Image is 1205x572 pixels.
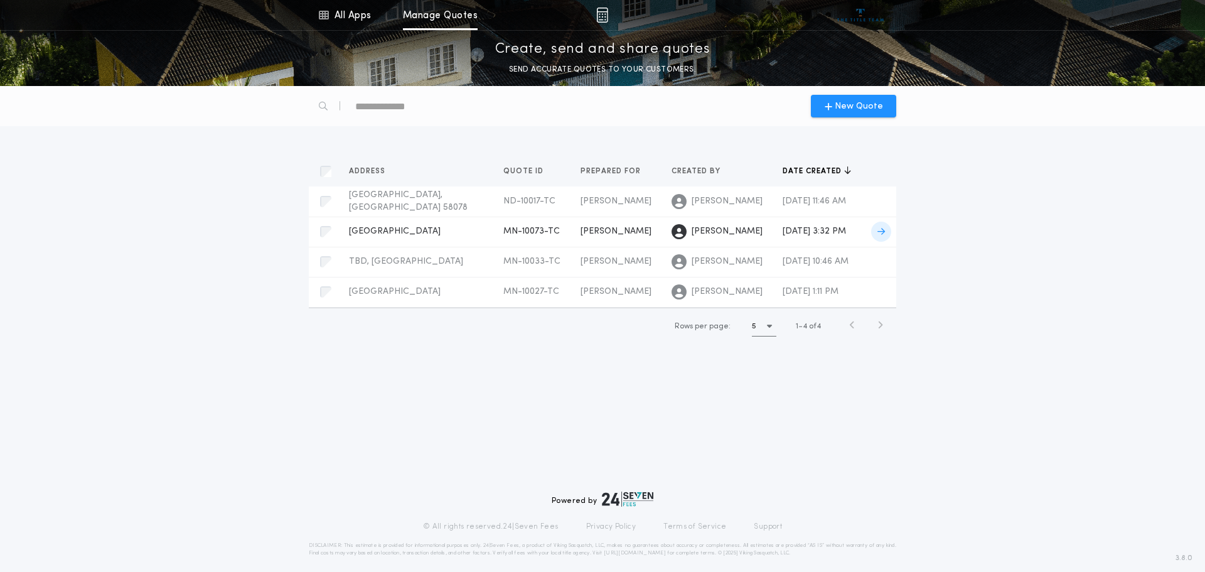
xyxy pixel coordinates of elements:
h1: 5 [752,320,756,333]
span: [DATE] 1:11 PM [783,287,838,296]
span: 3.8.0 [1176,553,1192,564]
span: Address [349,166,388,176]
span: 1 [796,323,798,330]
span: 4 [803,323,807,330]
span: [PERSON_NAME] [581,257,651,266]
p: © All rights reserved. 24|Seven Fees [423,522,559,532]
span: [PERSON_NAME] [581,197,651,206]
a: [URL][DOMAIN_NAME] [604,551,666,556]
span: [GEOGRAPHIC_DATA] [349,227,441,236]
span: [PERSON_NAME] [692,225,763,238]
span: [PERSON_NAME] [692,286,763,298]
span: of 4 [809,321,821,332]
img: logo [602,492,653,507]
span: [PERSON_NAME] [581,287,651,296]
span: MN-10027-TC [503,287,559,296]
span: [DATE] 10:46 AM [783,257,849,266]
span: ND-10017-TC [503,197,555,206]
button: 5 [752,316,776,337]
span: Rows per page: [675,323,731,330]
span: [DATE] 11:46 AM [783,197,846,206]
button: Quote ID [503,165,553,178]
span: New Quote [835,100,883,113]
span: Date created [783,166,844,176]
span: TBD, [GEOGRAPHIC_DATA] [349,257,463,266]
button: Date created [783,165,851,178]
button: Created by [672,165,730,178]
img: img [596,8,608,23]
p: Create, send and share quotes [495,40,710,60]
img: vs-icon [837,9,884,21]
a: Privacy Policy [586,522,636,532]
span: [GEOGRAPHIC_DATA] [349,287,441,296]
p: SEND ACCURATE QUOTES TO YOUR CUSTOMERS. [509,63,696,76]
span: MN-10033-TC [503,257,560,266]
span: [PERSON_NAME] [692,195,763,208]
span: Quote ID [503,166,546,176]
button: Address [349,165,395,178]
span: MN-10073-TC [503,227,560,236]
span: [GEOGRAPHIC_DATA], [GEOGRAPHIC_DATA] 58078 [349,190,468,212]
span: Prepared for [581,166,643,176]
span: [PERSON_NAME] [692,256,763,268]
button: New Quote [811,95,896,117]
span: Created by [672,166,723,176]
a: Terms of Service [663,522,726,532]
span: [DATE] 3:32 PM [783,227,846,236]
div: Powered by [552,492,653,507]
a: Support [754,522,782,532]
span: [PERSON_NAME] [581,227,651,236]
p: DISCLAIMER: This estimate is provided for informational purposes only. 24|Seven Fees, a product o... [309,542,896,557]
